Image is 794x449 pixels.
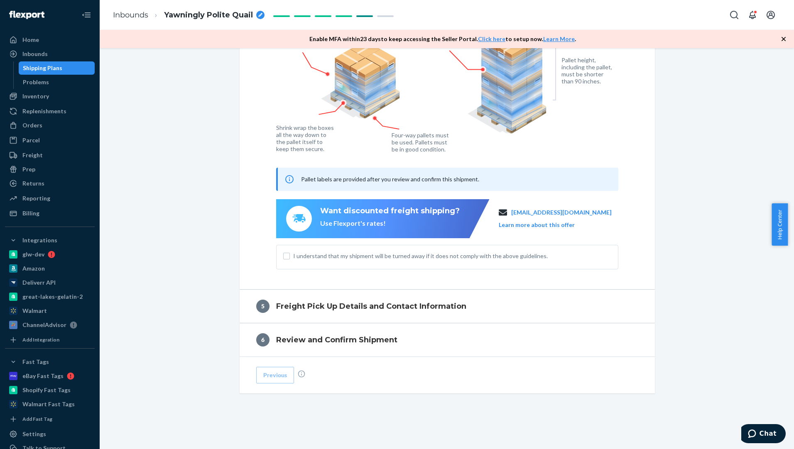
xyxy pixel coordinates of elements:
[762,7,779,23] button: Open account menu
[283,253,290,259] input: I understand that my shipment will be turned away if it does not comply with the above guidelines.
[5,276,95,289] a: Deliverr API
[22,307,47,315] div: Walmart
[5,383,95,397] a: Shopify Fast Tags
[22,121,42,129] div: Orders
[320,206,460,217] div: Want discounted freight shipping?
[5,119,95,132] a: Orders
[5,134,95,147] a: Parcel
[5,90,95,103] a: Inventory
[22,293,83,301] div: great-lakes-gelatin-2
[256,300,270,313] div: 5
[19,76,95,89] a: Problems
[5,290,95,303] a: great-lakes-gelatin-2
[22,372,64,380] div: eBay Fast Tags
[5,192,95,205] a: Reporting
[276,334,397,345] h4: Review and Confirm Shipment
[5,304,95,317] a: Walmart
[22,386,71,394] div: Shopify Fast Tags
[5,427,95,441] a: Settings
[5,47,95,61] a: Inbounds
[276,301,466,312] h4: Freight Pick Up Details and Contact Information
[22,321,66,329] div: ChannelAdvisor
[744,7,761,23] button: Open notifications
[22,165,35,173] div: Prep
[5,369,95,383] a: eBay Fast Tags
[22,194,50,203] div: Reporting
[256,333,270,347] div: 6
[22,179,44,188] div: Returns
[561,56,616,85] figcaption: Pallet height, including the pallet, must be shorter than 90 inches.
[741,424,786,445] iframe: Opens a widget where you can chat to one of our agents
[22,358,49,366] div: Fast Tags
[22,415,52,422] div: Add Fast Tag
[478,35,505,42] a: Click here
[256,367,294,383] button: Previous
[772,203,788,246] button: Help Center
[726,7,743,23] button: Open Search Box
[5,105,95,118] a: Replenishments
[23,78,49,86] div: Problems
[301,176,479,183] span: Pallet labels are provided after you review and confirm this shipment.
[5,207,95,220] a: Billing
[5,177,95,190] a: Returns
[543,35,575,42] a: Learn More
[499,221,575,229] button: Learn more about this offer
[78,7,95,23] button: Close Navigation
[392,132,449,153] figcaption: Four-way pallets must be used. Pallets must be in good condition.
[22,430,46,438] div: Settings
[22,250,44,259] div: glw-dev
[5,262,95,275] a: Amazon
[5,355,95,368] button: Fast Tags
[240,290,655,323] button: 5Freight Pick Up Details and Contact Information
[22,136,40,144] div: Parcel
[320,219,460,228] div: Use Flexport's rates!
[22,278,56,287] div: Deliverr API
[22,336,59,343] div: Add Integration
[22,400,75,408] div: Walmart Fast Tags
[240,323,655,356] button: 6Review and Confirm Shipment
[5,234,95,247] button: Integrations
[164,10,253,21] span: Yawningly Polite Quail
[22,50,48,58] div: Inbounds
[5,414,95,424] a: Add Fast Tag
[293,252,611,260] span: I understand that my shipment will be turned away if it does not comply with the above guidelines.
[22,92,49,100] div: Inventory
[276,124,336,152] figcaption: Shrink wrap the boxes all the way down to the pallet itself to keep them secure.
[22,264,45,273] div: Amazon
[5,248,95,261] a: glw-dev
[113,10,148,20] a: Inbounds
[5,163,95,176] a: Prep
[23,64,62,72] div: Shipping Plans
[22,209,39,217] div: Billing
[5,33,95,46] a: Home
[19,61,95,75] a: Shipping Plans
[511,208,612,217] a: [EMAIL_ADDRESS][DOMAIN_NAME]
[22,151,43,159] div: Freight
[309,35,576,43] p: Enable MFA within 23 days to keep accessing the Seller Portal. to setup now. .
[9,11,44,19] img: Flexport logo
[22,36,39,44] div: Home
[22,107,66,115] div: Replenishments
[5,318,95,332] a: ChannelAdvisor
[5,335,95,345] a: Add Integration
[5,149,95,162] a: Freight
[22,236,57,244] div: Integrations
[5,398,95,411] a: Walmart Fast Tags
[106,3,271,27] ol: breadcrumbs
